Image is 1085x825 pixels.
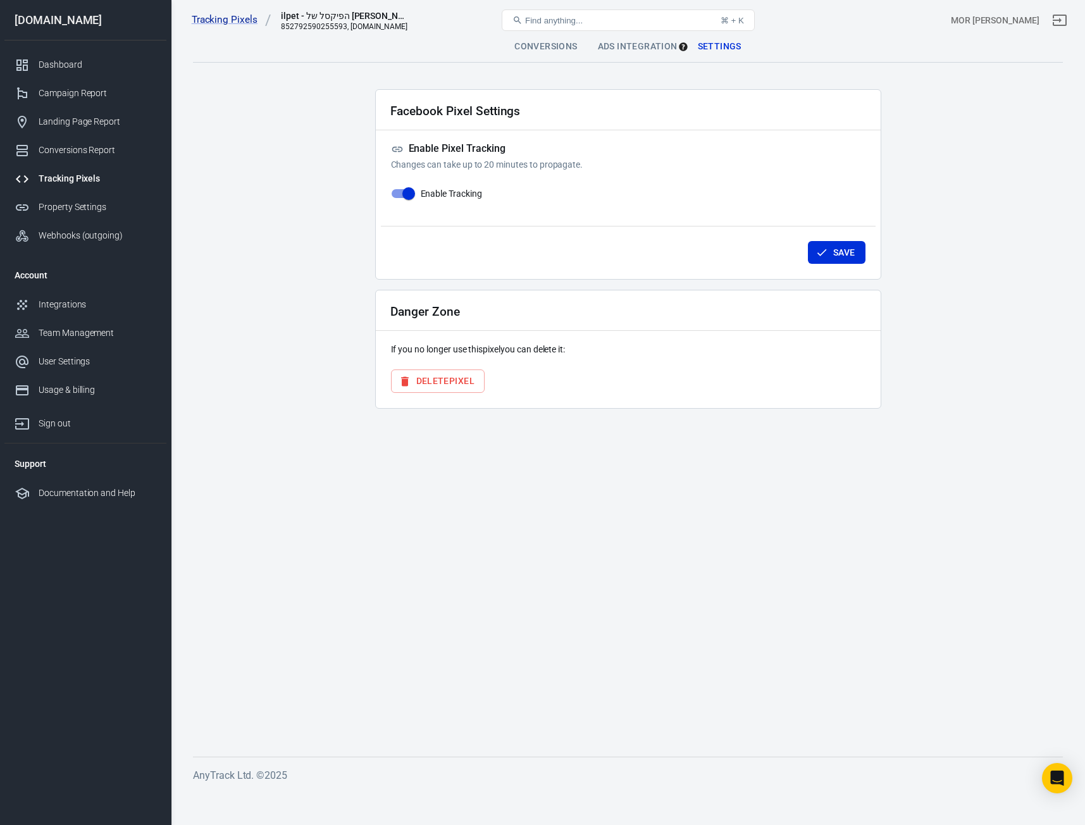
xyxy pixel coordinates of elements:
[39,115,156,128] div: Landing Page Report
[4,193,166,221] a: Property Settings
[504,32,587,62] div: Conversions
[391,343,865,356] p: If you no longer use this pixel you can delete it:
[4,347,166,376] a: User Settings
[4,221,166,250] a: Webhooks (outgoing)
[39,417,156,430] div: Sign out
[808,241,865,264] button: Save
[721,16,744,25] div: ⌘ + K
[4,15,166,26] div: [DOMAIN_NAME]
[390,104,521,118] h2: Facebook Pixel Settings
[391,369,485,393] button: DeletePixel
[678,41,689,53] div: Tooltip anchor
[4,376,166,404] a: Usage & billing
[4,136,166,164] a: Conversions Report
[39,201,156,214] div: Property Settings
[4,164,166,193] a: Tracking Pixels
[281,9,407,22] div: ilpet - הפיקסל של Meta
[4,319,166,347] a: Team Management
[281,22,407,31] div: 852792590255593, ilpet.co.il
[4,260,166,290] li: Account
[391,142,865,156] h5: Enable Pixel Tracking
[4,290,166,319] a: Integrations
[4,108,166,136] a: Landing Page Report
[1042,763,1072,793] div: Open Intercom Messenger
[421,187,482,201] span: Enable Tracking
[39,298,156,311] div: Integrations
[39,58,156,71] div: Dashboard
[39,326,156,340] div: Team Management
[951,14,1039,27] div: Account id: MBZuPSxE
[688,32,752,62] div: Settings
[4,51,166,79] a: Dashboard
[192,13,271,27] a: Tracking Pixels
[4,404,166,438] a: Sign out
[4,449,166,479] li: Support
[39,172,156,185] div: Tracking Pixels
[1045,5,1075,35] a: Sign out
[39,144,156,157] div: Conversions Report
[39,487,156,500] div: Documentation and Help
[39,355,156,368] div: User Settings
[390,305,460,318] h2: Danger Zone
[193,767,1063,783] h6: AnyTrack Ltd. © 2025
[502,9,755,31] button: Find anything...⌘ + K
[391,158,865,171] p: Changes can take up to 20 minutes to propagate.
[39,229,156,242] div: Webhooks (outgoing)
[39,383,156,397] div: Usage & billing
[525,16,583,25] span: Find anything...
[4,79,166,108] a: Campaign Report
[39,87,156,100] div: Campaign Report
[588,32,688,62] div: Ads Integration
